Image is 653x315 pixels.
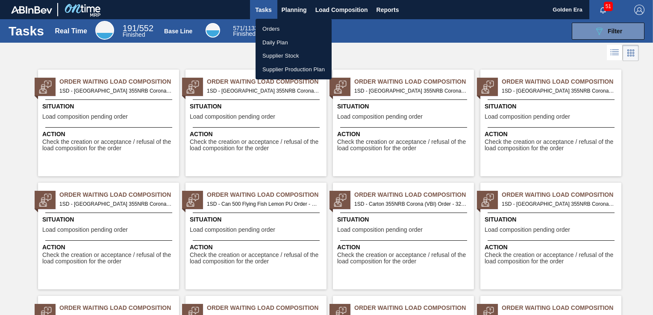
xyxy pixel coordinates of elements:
a: Orders [256,22,332,36]
a: Daily Plan [256,36,332,50]
a: Supplier Stock [256,49,332,63]
a: Supplier Production Plan [256,63,332,76]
